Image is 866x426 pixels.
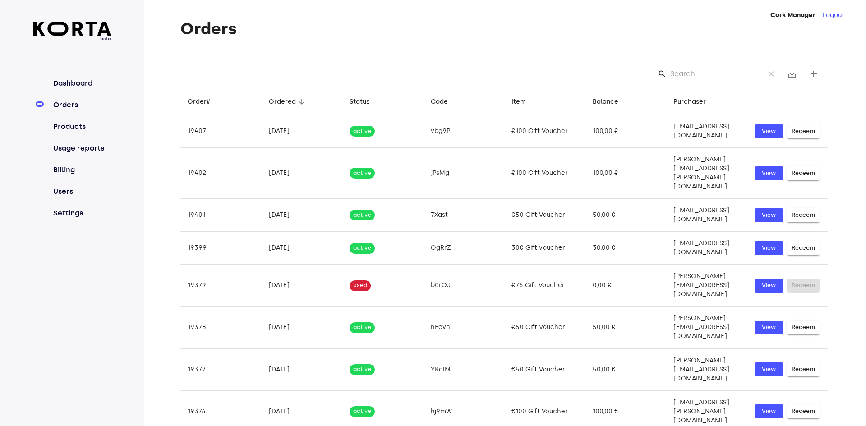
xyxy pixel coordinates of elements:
td: 50,00 € [585,348,667,390]
span: active [350,244,375,252]
button: View [755,321,783,334]
a: beta [33,22,111,42]
span: Redeem [792,126,815,137]
span: Redeem [792,322,815,333]
button: Redeem [787,124,820,138]
td: €50 Gift Voucher [504,307,585,348]
td: 7Xast [424,199,505,232]
td: 100,00 € [585,115,667,148]
span: Order# [188,96,222,107]
span: Redeem [792,210,815,220]
td: 19401 [180,199,262,232]
td: [DATE] [262,115,343,148]
td: [EMAIL_ADDRESS][DOMAIN_NAME] [666,232,747,265]
span: View [759,126,779,137]
button: Export [781,63,803,85]
span: View [759,280,779,291]
td: [PERSON_NAME][EMAIL_ADDRESS][DOMAIN_NAME] [666,348,747,390]
span: View [759,406,779,417]
button: View [755,241,783,255]
span: used [350,281,371,290]
td: 19399 [180,232,262,265]
span: save_alt [787,69,797,79]
td: [DATE] [262,199,343,232]
span: beta [33,36,111,42]
td: 19379 [180,265,262,307]
span: Search [658,69,667,78]
td: 100,00 € [585,148,667,199]
button: Logout [823,11,844,20]
span: Status [350,96,381,107]
td: 50,00 € [585,307,667,348]
td: 19378 [180,307,262,348]
span: View [759,210,779,220]
button: View [755,208,783,222]
span: arrow_downward [298,98,306,106]
button: Create new gift card [803,63,825,85]
span: active [350,365,375,374]
td: €50 Gift Voucher [504,199,585,232]
button: View [755,166,783,180]
td: jPsMg [424,148,505,199]
div: Balance [593,96,618,107]
strong: Cork Manager [770,11,815,19]
button: View [755,362,783,376]
h1: Orders [180,20,828,38]
td: €100 Gift Voucher [504,148,585,199]
button: Redeem [787,166,820,180]
td: b0rOJ [424,265,505,307]
td: [DATE] [262,232,343,265]
td: €100 Gift Voucher [504,115,585,148]
div: Code [431,96,448,107]
span: Purchaser [673,96,718,107]
td: [DATE] [262,265,343,307]
img: Korta [33,22,111,36]
button: View [755,279,783,293]
div: Item [511,96,526,107]
a: Dashboard [51,78,111,89]
td: nEevh [424,307,505,348]
div: Status [350,96,369,107]
a: Usage reports [51,143,111,154]
td: [PERSON_NAME][EMAIL_ADDRESS][DOMAIN_NAME] [666,265,747,307]
span: View [759,243,779,253]
button: View [755,124,783,138]
span: Ordered [269,96,308,107]
td: 19377 [180,348,262,390]
td: vbg9P [424,115,505,148]
span: Balance [593,96,630,107]
button: View [755,404,783,418]
button: Redeem [787,208,820,222]
span: Code [431,96,460,107]
td: [PERSON_NAME][EMAIL_ADDRESS][PERSON_NAME][DOMAIN_NAME] [666,148,747,199]
button: Redeem [787,362,820,376]
a: Products [51,121,111,132]
td: [DATE] [262,148,343,199]
span: active [350,323,375,332]
td: [PERSON_NAME][EMAIL_ADDRESS][DOMAIN_NAME] [666,307,747,348]
span: View [759,168,779,179]
span: active [350,169,375,178]
td: 0,00 € [585,265,667,307]
span: Redeem [792,406,815,417]
input: Search [670,67,758,81]
span: active [350,211,375,220]
span: Redeem [792,364,815,375]
span: Redeem [792,168,815,179]
span: add [808,69,819,79]
span: Redeem [792,243,815,253]
td: €50 Gift Voucher [504,348,585,390]
a: Settings [51,208,111,219]
td: OgRrZ [424,232,505,265]
a: Orders [51,100,111,110]
button: Redeem [787,241,820,255]
button: Redeem [787,404,820,418]
td: €75 Gift Voucher [504,265,585,307]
